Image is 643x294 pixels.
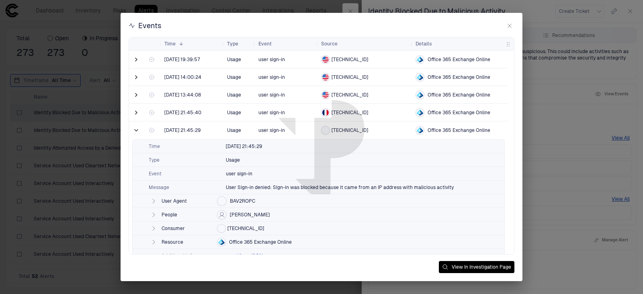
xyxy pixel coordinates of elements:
div: 8/25/2025 06:00:24 (GMT+00:00 UTC) [164,74,201,80]
div: Entra ID [417,92,423,98]
span: User Sign-in denied: Sign-in was blocked because it came from an IP address with malicious activity [226,184,454,191]
span: [TECHNICAL_ID] [332,127,368,134]
span: [TECHNICAL_ID] [332,74,368,80]
span: Event [258,41,272,47]
button: Usage [224,154,251,167]
span: user sign-in [258,110,285,115]
span: Details [416,41,432,47]
div: Entra ID [417,74,423,80]
span: Additional Info [162,253,234,259]
span: Office 365 Exchange Online [229,239,292,245]
img: US [322,56,329,63]
span: Usage [227,69,252,85]
div: Sign-in was blocked because it came from an IP address with malicious activity [148,109,155,116]
span: Office 365 Exchange Online [428,56,490,63]
span: [DATE] 13:44:08 [164,92,201,98]
span: BAV2ROPC [230,198,255,204]
span: user sign-in [258,74,285,80]
div: United States [322,74,329,80]
span: Consumer [162,225,214,232]
div: 8/24/2025 13:45:29 (GMT+00:00 UTC) [226,143,262,150]
button: View JSON [237,253,263,259]
span: [DATE] 14:00:24 [164,74,201,80]
span: Usage [226,157,240,163]
span: Time [149,143,221,150]
span: Event [149,171,221,177]
img: US [322,92,329,98]
button: 8/24/2025 13:45:29 (GMT+00:00 UTC) [224,140,273,153]
span: [DATE] 19:39:57 [164,56,200,63]
span: user sign-in [258,92,285,98]
img: US [322,74,329,80]
span: User Agent [162,198,214,204]
span: Usage [227,87,252,103]
div: United States [322,92,329,98]
div: France [322,109,329,116]
span: Type [227,41,238,47]
span: Type [149,157,221,163]
span: Office 365 Exchange Online [428,127,490,134]
div: Entra ID [417,109,423,116]
div: Entra ID [417,127,423,134]
div: 8/25/2025 05:44:08 (GMT+00:00 UTC) [164,92,201,98]
div: Sign-in was blocked because it came from an IP address with malicious activity [148,56,155,63]
div: Sign-in was blocked because it came from an IP address with malicious activity [148,74,155,80]
div: Entra ID [218,239,225,245]
span: Time [164,41,176,47]
span: [TECHNICAL_ID] [227,225,264,232]
span: [DATE] 21:45:40 [164,109,201,116]
span: [DATE] 21:45:29 [226,143,262,150]
span: Office 365 Exchange Online [428,109,490,116]
div: Events [129,21,162,31]
span: [TECHNICAL_ID] [332,109,368,116]
button: User Sign-in denied: Sign-in was blocked because it came from an IP address with malicious activity [224,181,465,194]
div: Sign-in was blocked because it came from an IP address with malicious activity [148,127,155,134]
span: Source [321,41,338,47]
span: Usage [227,122,252,138]
span: Office 365 Exchange Online [428,92,490,98]
div: 8/24/2025 13:45:29 (GMT+00:00 UTC) [164,127,201,134]
span: user sign-in [226,171,252,177]
div: 8/25/2025 11:39:57 (GMT+00:00 UTC) [164,56,200,63]
div: 8/24/2025 13:45:40 (GMT+00:00 UTC) [164,109,201,116]
span: Resource [162,239,214,245]
span: Message [149,184,221,191]
button: user sign-in [224,167,264,180]
div: United States [322,56,329,63]
span: [TECHNICAL_ID] [332,92,368,98]
span: user sign-in [258,57,285,62]
div: Sign-in was blocked because it came from an IP address with malicious activity [148,92,155,98]
span: [TECHNICAL_ID] [332,56,368,63]
span: Usage [227,51,252,68]
span: People [162,212,214,218]
span: Office 365 Exchange Online [428,74,490,80]
span: [DATE] 21:45:29 [164,127,201,134]
div: Entra ID [417,56,423,63]
span: user sign-in [258,127,285,133]
span: Usage [227,105,252,121]
img: FR [322,109,329,116]
button: View In Investigation Page [439,261,514,273]
span: [PERSON_NAME] [230,212,270,218]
